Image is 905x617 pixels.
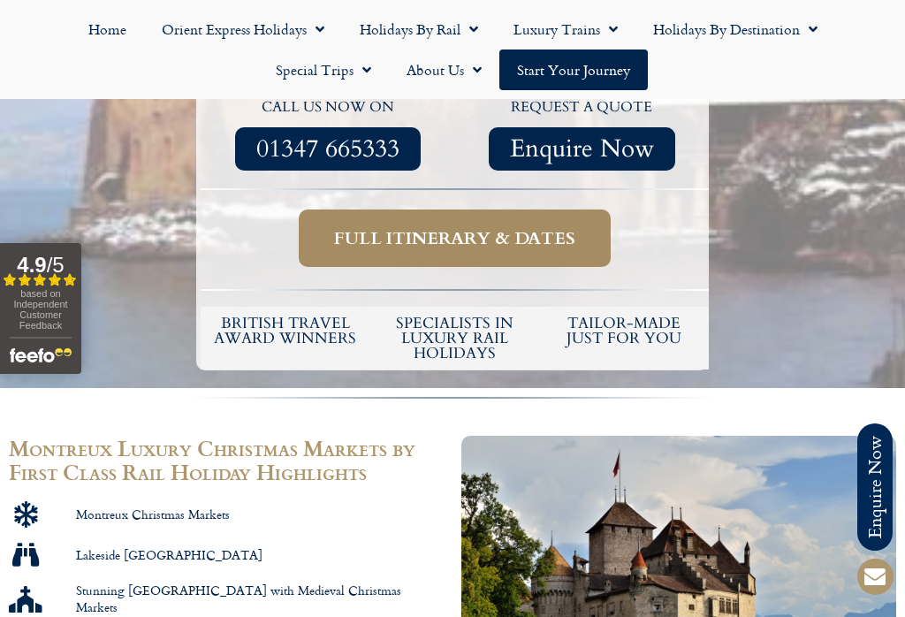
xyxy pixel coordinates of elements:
[144,9,342,50] a: Orient Express Holidays
[496,9,635,50] a: Luxury Trains
[209,96,446,119] p: call us now on
[9,9,896,90] nav: Menu
[548,316,700,346] h5: tailor-made just for you
[342,9,496,50] a: Holidays by Rail
[635,9,835,50] a: Holidays by Destination
[72,507,230,523] span: Montreux Christmas Markets
[258,50,389,90] a: Special Trips
[72,583,445,615] span: Stunning [GEOGRAPHIC_DATA] with Medieval Christmas Markets
[299,209,611,267] a: Full itinerary & dates
[71,9,144,50] a: Home
[379,316,531,361] h6: Specialists in luxury rail holidays
[209,316,361,346] h5: British Travel Award winners
[499,50,648,90] a: Start your Journey
[72,547,262,564] span: Lakeside [GEOGRAPHIC_DATA]
[334,227,575,249] span: Full itinerary & dates
[464,96,701,119] p: request a quote
[256,138,399,160] span: 01347 665333
[9,436,444,484] h2: Montreux Luxury Christmas Markets by First Class Rail Holiday Highlights
[489,127,675,171] a: Enquire Now
[389,50,499,90] a: About Us
[235,127,421,171] a: 01347 665333
[510,138,654,160] span: Enquire Now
